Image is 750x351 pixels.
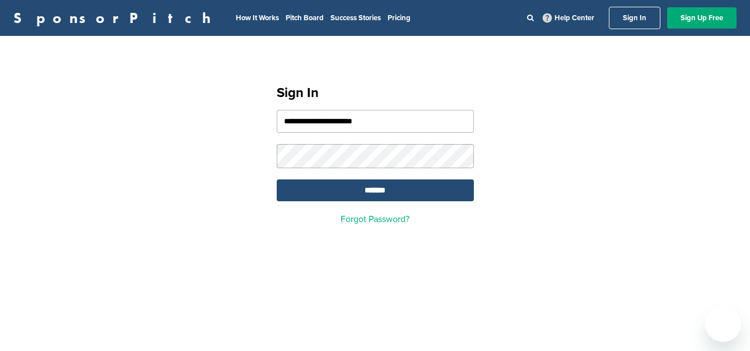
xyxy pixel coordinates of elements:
a: Help Center [541,11,597,25]
a: SponsorPitch [13,11,218,25]
a: Forgot Password? [341,214,409,225]
a: Pitch Board [286,13,324,22]
iframe: Button to launch messaging window [705,306,741,342]
a: Pricing [388,13,411,22]
a: Sign In [609,7,660,29]
a: Sign Up Free [667,7,737,29]
a: Success Stories [330,13,381,22]
a: How It Works [236,13,279,22]
h1: Sign In [277,83,474,103]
